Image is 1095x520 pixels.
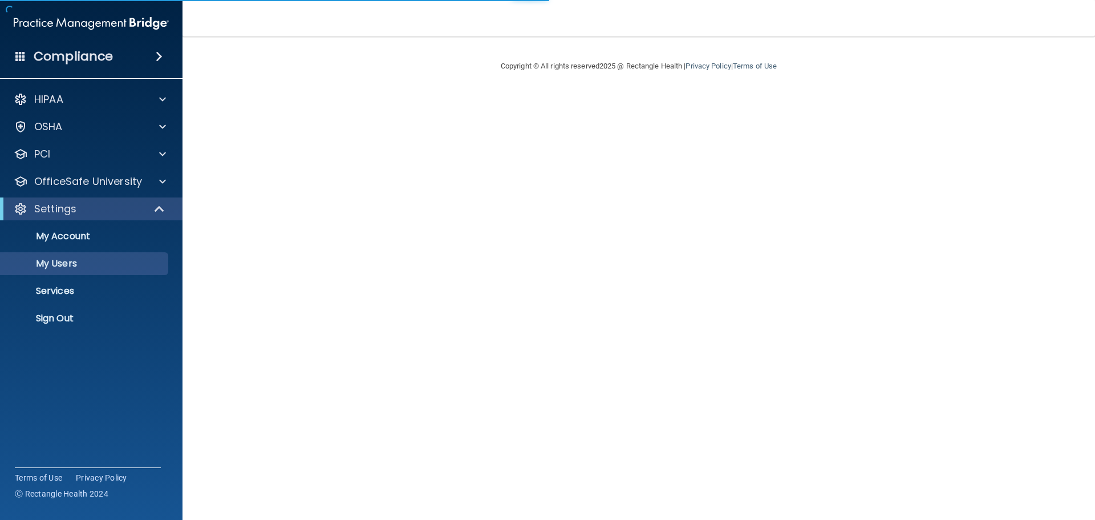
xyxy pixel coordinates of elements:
[14,147,166,161] a: PCI
[14,202,165,216] a: Settings
[7,258,163,269] p: My Users
[34,202,76,216] p: Settings
[14,92,166,106] a: HIPAA
[34,120,63,134] p: OSHA
[34,147,50,161] p: PCI
[686,62,731,70] a: Privacy Policy
[14,12,169,35] img: PMB logo
[34,175,142,188] p: OfficeSafe University
[34,92,63,106] p: HIPAA
[431,48,847,84] div: Copyright © All rights reserved 2025 @ Rectangle Health | |
[34,49,113,65] h4: Compliance
[733,62,777,70] a: Terms of Use
[7,285,163,297] p: Services
[15,472,62,483] a: Terms of Use
[14,120,166,134] a: OSHA
[15,488,108,499] span: Ⓒ Rectangle Health 2024
[7,313,163,324] p: Sign Out
[7,231,163,242] p: My Account
[76,472,127,483] a: Privacy Policy
[14,175,166,188] a: OfficeSafe University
